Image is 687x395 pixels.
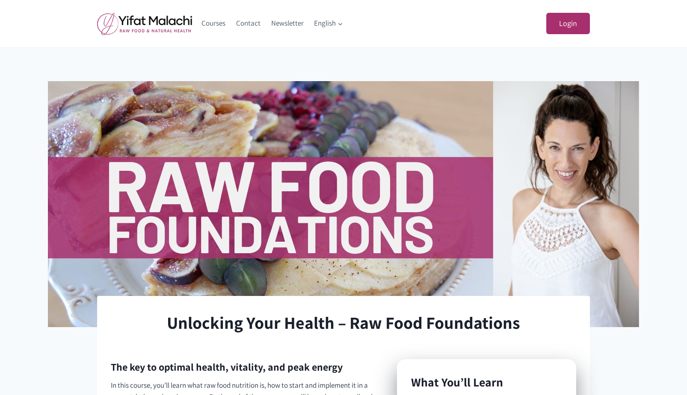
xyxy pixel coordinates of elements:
[266,13,309,34] a: Newsletter
[111,310,576,335] h1: Unlocking Your Health – Raw Food Foundations
[111,359,343,375] h3: The key to optimal health, vitality, and peak energy
[546,13,590,35] a: Login
[314,18,343,29] span: English
[231,13,266,34] a: Contact
[196,13,349,34] nav: Primary
[309,13,349,34] a: English
[196,13,231,34] a: Courses
[97,12,192,35] img: yifat_logo41_en.png
[411,373,562,391] h2: What You’ll Learn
